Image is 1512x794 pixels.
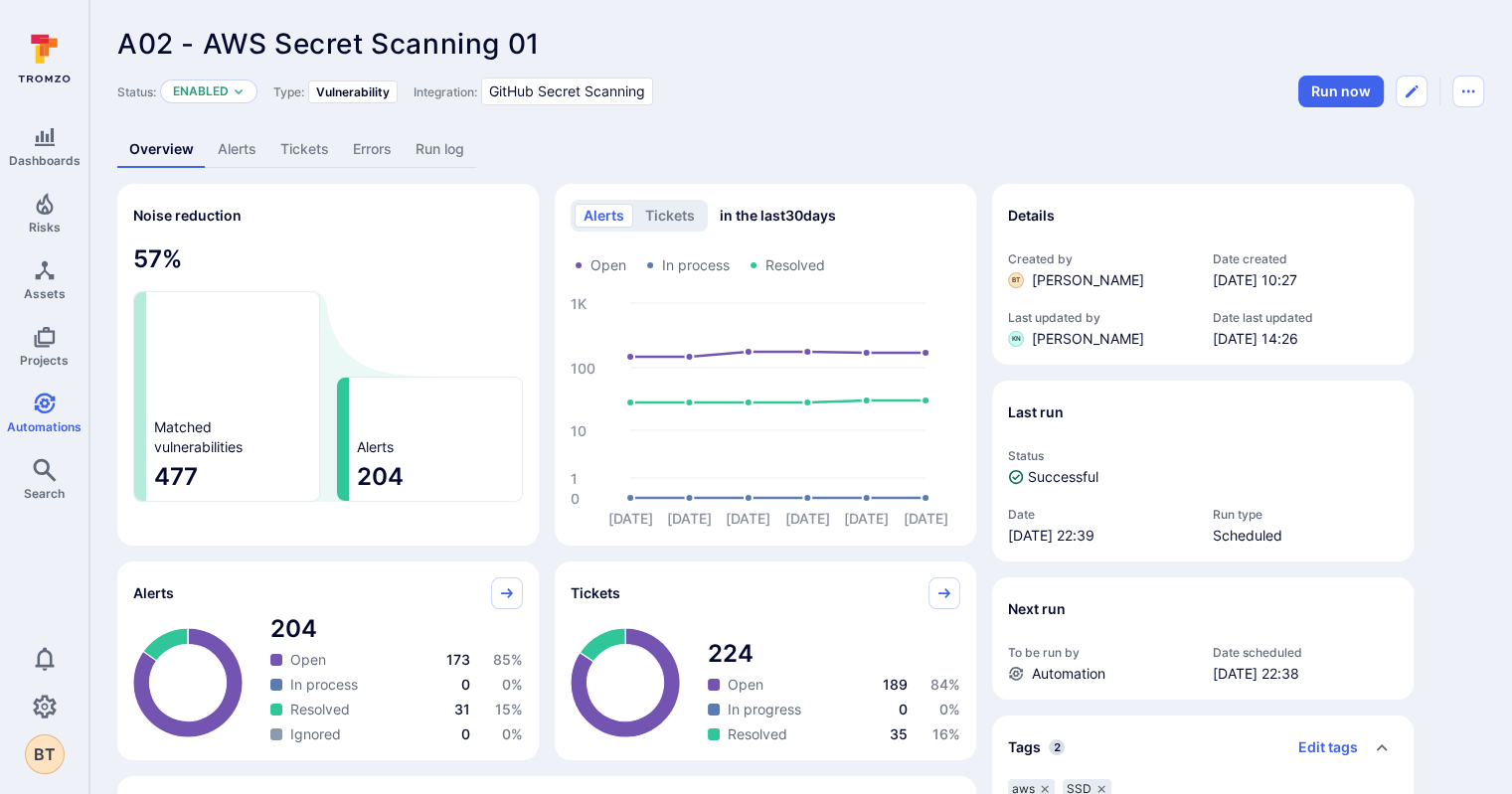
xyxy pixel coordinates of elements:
[268,131,341,168] a: Tickets
[133,243,523,275] span: 57 %
[930,676,960,693] span: 84 %
[270,613,523,645] span: total
[1032,329,1144,349] span: [PERSON_NAME]
[117,131,206,168] a: Overview
[932,725,960,742] span: 16 %
[154,461,311,493] span: 477
[117,561,539,760] div: Alerts pie widget
[24,286,66,301] span: Assets
[1032,664,1105,684] span: Automation
[883,676,908,693] span: 189
[1008,402,1064,422] h2: Last run
[708,638,960,670] span: total
[939,701,960,717] span: 0 %
[575,204,633,228] button: alerts
[24,486,65,501] span: Search
[357,437,394,457] span: Alerts
[636,204,704,228] button: tickets
[728,700,801,719] span: In progress
[489,81,645,101] span: GitHub Secret Scanning
[1396,76,1428,107] button: Edit automation
[25,734,65,774] button: BT
[20,353,69,368] span: Projects
[720,206,836,226] span: in the last 30 days
[1213,664,1398,684] span: [DATE] 22:38
[308,80,398,103] div: Vulnerability
[1008,737,1041,757] h2: Tags
[1008,507,1193,522] span: Date
[608,510,653,527] text: [DATE]
[341,131,404,168] a: Errors
[571,295,587,312] text: 1K
[446,651,470,668] span: 173
[173,83,229,99] button: Enabled
[899,701,908,717] span: 0
[992,381,1414,561] section: Last run widget
[1008,272,1024,288] div: Billy Tinnes
[502,725,523,742] span: 0 %
[1213,645,1398,660] span: Date scheduled
[1298,76,1384,107] button: Run automation
[1049,739,1065,755] span: 2
[590,255,626,275] span: Open
[1213,310,1398,325] span: Date last updated
[1008,448,1398,463] span: Status
[726,510,770,527] text: [DATE]
[9,153,81,168] span: Dashboards
[1008,206,1055,226] h2: Details
[890,725,908,742] span: 35
[1028,467,1098,487] span: Successful
[555,184,976,546] div: Alerts/Tickets trend
[495,701,523,717] span: 15 %
[493,651,523,668] span: 85 %
[728,724,787,744] span: Resolved
[117,27,540,61] span: A02 - AWS Secret Scanning 01
[1008,526,1193,546] span: [DATE] 22:39
[728,675,763,695] span: Open
[571,470,578,487] text: 1
[785,510,830,527] text: [DATE]
[414,84,477,99] span: Integration:
[290,724,341,744] span: Ignored
[571,360,595,377] text: 100
[1213,329,1398,349] span: [DATE] 14:26
[1213,526,1398,546] span: Scheduled
[404,131,476,168] a: Run log
[1008,251,1193,266] span: Created by
[7,419,82,434] span: Automations
[117,84,156,99] span: Status:
[1213,251,1398,266] span: Date created
[992,184,1414,365] section: Details widget
[25,734,65,774] div: Billy Tinnes
[290,650,326,670] span: Open
[454,701,470,717] span: 31
[133,207,242,224] span: Noise reduction
[154,417,243,457] span: Matched vulnerabilities
[844,510,889,527] text: [DATE]
[992,577,1414,700] section: Next run widget
[357,461,514,493] span: 204
[571,583,620,603] span: Tickets
[1008,599,1066,619] h2: Next run
[290,700,350,719] span: Resolved
[1008,310,1193,325] span: Last updated by
[904,510,948,527] text: [DATE]
[571,490,580,507] text: 0
[133,583,174,603] span: Alerts
[461,725,470,742] span: 0
[555,561,976,760] div: Tickets pie widget
[1282,731,1358,763] button: Edit tags
[461,676,470,693] span: 0
[571,422,587,439] text: 10
[667,510,712,527] text: [DATE]
[662,255,730,275] span: In process
[1213,507,1398,522] span: Run type
[1452,76,1484,107] button: Automation menu
[765,255,825,275] span: Resolved
[206,131,268,168] a: Alerts
[117,131,1484,168] div: Automation tabs
[1213,270,1398,290] span: [DATE] 10:27
[1032,270,1144,290] span: [PERSON_NAME]
[273,84,304,99] span: Type:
